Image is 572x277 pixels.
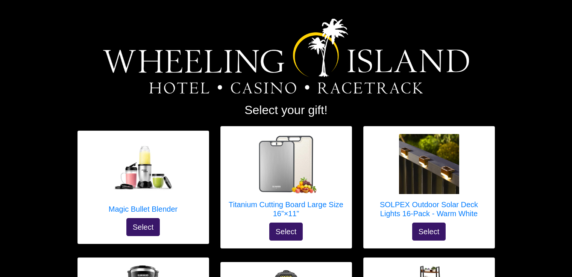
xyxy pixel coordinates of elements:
[113,138,173,199] img: Magic Bullet Blender
[77,103,495,117] h2: Select your gift!
[109,138,178,218] a: Magic Bullet Blender Magic Bullet Blender
[256,134,316,194] img: Titanium Cutting Board Large Size 16”×11”
[269,223,303,241] button: Select
[103,19,469,94] img: Logo
[412,223,446,241] button: Select
[109,205,178,214] h5: Magic Bullet Blender
[228,200,344,218] h5: Titanium Cutting Board Large Size 16”×11”
[371,134,487,223] a: SOLPEX Outdoor Solar Deck Lights 16-Pack - Warm White SOLPEX Outdoor Solar Deck Lights 16-Pack - ...
[126,218,160,236] button: Select
[371,200,487,218] h5: SOLPEX Outdoor Solar Deck Lights 16-Pack - Warm White
[228,134,344,223] a: Titanium Cutting Board Large Size 16”×11” Titanium Cutting Board Large Size 16”×11”
[399,134,459,194] img: SOLPEX Outdoor Solar Deck Lights 16-Pack - Warm White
